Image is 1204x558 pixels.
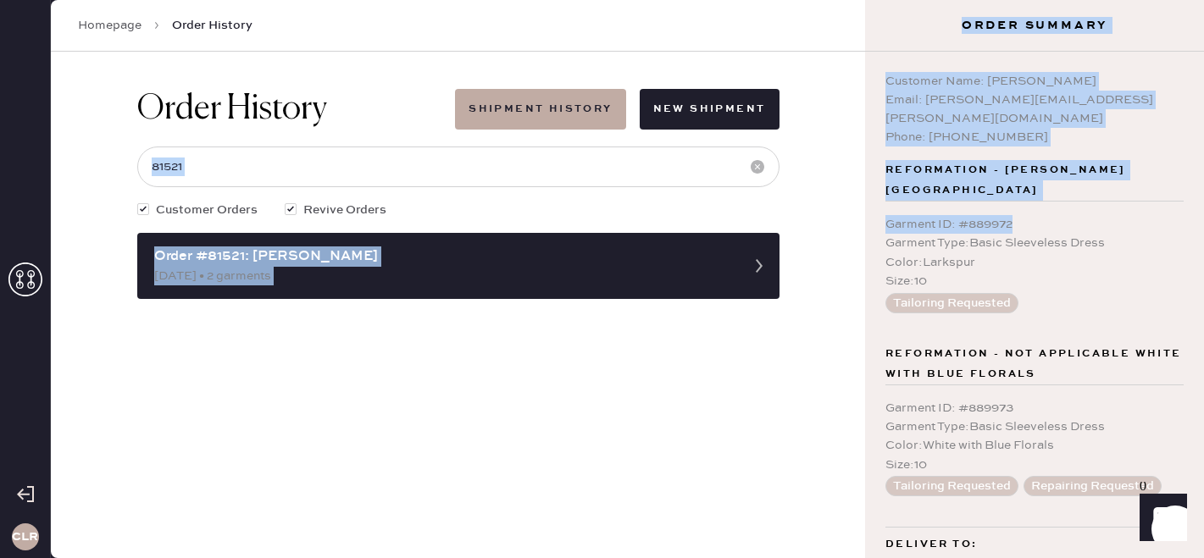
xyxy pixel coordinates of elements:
div: Garment Type : Basic Sleeveless Dress [885,234,1184,252]
div: Size : 10 [885,272,1184,290]
h3: Order Summary [865,17,1204,34]
div: Color : Larkspur [885,253,1184,272]
span: Order History [172,17,252,34]
span: Reformation - [PERSON_NAME] [GEOGRAPHIC_DATA] [885,160,1184,201]
div: Garment ID : # 889972 [885,215,1184,234]
span: Reformation - Not Applicable White with Blue Florals [885,344,1184,384]
input: Search by order number, customer name, email or phone number [137,146,780,187]
button: Repairing Requested [1024,476,1162,496]
span: Deliver to: [885,534,977,555]
button: New Shipment [640,89,780,130]
iframe: Front Chat [1124,482,1196,555]
div: Order #81521: [PERSON_NAME] [154,246,732,267]
h3: CLR [12,531,38,543]
button: Shipment History [455,89,625,130]
div: Garment ID : # 889973 [885,399,1184,417]
div: Email: [PERSON_NAME][EMAIL_ADDRESS][PERSON_NAME][DOMAIN_NAME] [885,91,1184,128]
div: Customer Name: [PERSON_NAME] [885,72,1184,91]
h1: Order History [137,89,327,130]
div: [DATE] • 2 garments [154,267,732,285]
div: Garment Type : Basic Sleeveless Dress [885,417,1184,436]
span: Customer Orders [156,201,258,219]
span: Revive Orders [303,201,386,219]
div: Size : 10 [885,456,1184,474]
a: Homepage [78,17,141,34]
button: Tailoring Requested [885,476,1018,496]
div: Phone: [PHONE_NUMBER] [885,128,1184,146]
button: Tailoring Requested [885,293,1018,313]
div: Color : White with Blue Florals [885,436,1184,455]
